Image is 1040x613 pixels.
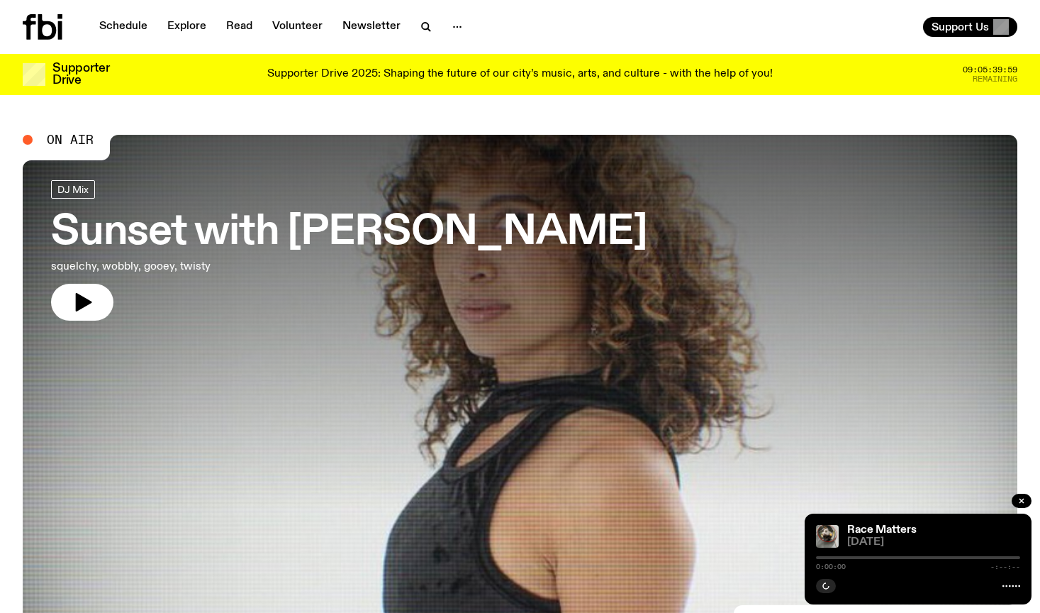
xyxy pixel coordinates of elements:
[51,258,414,275] p: squelchy, wobbly, gooey, twisty
[923,17,1017,37] button: Support Us
[51,180,95,199] a: DJ Mix
[91,17,156,37] a: Schedule
[816,525,839,548] img: A photo of the Race Matters team taken in a rear view or "blindside" mirror. A bunch of people of...
[847,537,1020,548] span: [DATE]
[990,563,1020,570] span: -:--:--
[267,68,773,81] p: Supporter Drive 2025: Shaping the future of our city’s music, arts, and culture - with the help o...
[51,180,647,321] a: Sunset with [PERSON_NAME]squelchy, wobbly, gooey, twisty
[334,17,409,37] a: Newsletter
[51,213,647,253] h3: Sunset with [PERSON_NAME]
[264,17,331,37] a: Volunteer
[932,21,989,33] span: Support Us
[816,563,846,570] span: 0:00:00
[847,524,917,536] a: Race Matters
[963,66,1017,74] span: 09:05:39:59
[52,62,109,87] h3: Supporter Drive
[973,75,1017,83] span: Remaining
[159,17,215,37] a: Explore
[47,133,94,146] span: On Air
[57,184,89,194] span: DJ Mix
[218,17,261,37] a: Read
